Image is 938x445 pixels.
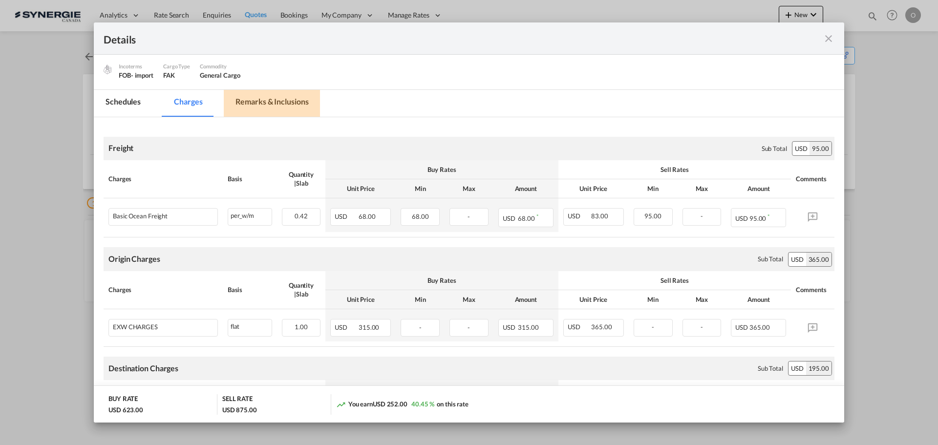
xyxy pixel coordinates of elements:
div: FOB [119,71,153,80]
span: - [652,323,654,331]
span: - [419,323,422,331]
span: 95.00 [644,212,661,220]
div: per_w/m [228,209,272,221]
div: EXW CHARGES [113,323,158,331]
md-tab-item: Remarks & Inclusions [224,90,320,117]
div: 365.00 [806,253,831,266]
span: 365.00 [591,323,612,331]
div: Sell Rates [563,165,786,174]
th: Amount [726,179,791,198]
span: 40.45 % [411,400,434,408]
th: Min [396,179,445,198]
span: 365.00 [749,323,770,331]
th: Min [629,179,678,198]
th: Max [445,290,493,309]
th: Min [396,290,445,309]
span: USD [503,214,517,222]
md-icon: icon-close fg-AAA8AD m-0 cursor [823,33,834,44]
div: Buy Rates [330,276,553,285]
div: Sell Rates [563,385,786,394]
div: Buy Rates [330,385,553,394]
span: 1.00 [295,323,308,331]
span: USD [503,323,517,331]
img: cargo.png [102,64,113,75]
div: 95.00 [810,142,831,155]
div: You earn on this rate [336,400,469,410]
div: USD [789,361,806,375]
span: 315.00 [359,323,379,331]
div: Incoterms [119,62,153,71]
th: Max [445,179,493,198]
div: Charges [108,174,218,183]
div: Quantity | Slab [282,281,321,298]
div: Buy Rates [330,165,553,174]
div: USD [789,253,806,266]
div: Destination Charges [108,363,178,374]
div: Freight [108,143,133,153]
div: Details [104,32,761,44]
th: Comments [791,271,834,309]
sup: Minimum amount [767,213,769,219]
span: - [468,323,470,331]
th: Max [678,179,726,198]
span: USD [335,212,357,220]
span: USD [568,212,590,220]
md-tab-item: Charges [162,90,214,117]
th: Comments [791,380,834,418]
span: 0.42 [295,212,308,220]
md-tab-item: Schedules [94,90,152,117]
th: Amount [493,179,558,198]
div: Basis [228,285,272,294]
span: General Cargo [200,71,240,79]
div: Sub Total [762,144,787,153]
span: - [701,323,703,331]
div: Commodity [200,62,240,71]
div: USD 623.00 [108,405,143,414]
sup: Minimum amount [536,213,538,219]
span: USD [335,323,357,331]
div: Quantity | Slab [282,170,321,188]
md-pagination-wrapper: Use the left and right arrow keys to navigate between tabs [94,90,330,117]
div: Charges [108,285,218,294]
md-dialog: Port of Loading ... [94,22,844,423]
span: 95.00 [749,214,767,222]
th: Max [678,290,726,309]
div: BUY RATE [108,394,138,405]
th: Amount [493,290,558,309]
div: USD [792,142,810,155]
div: Sell Rates [563,276,786,285]
div: Sub Total [758,254,783,263]
div: 195.00 [806,361,831,375]
div: FAK [163,71,190,80]
th: Min [629,290,678,309]
span: USD [735,323,748,331]
span: 315.00 [518,323,538,331]
div: Basic Ocean Freight [113,212,168,220]
div: Cargo Type [163,62,190,71]
span: 68.00 [412,212,429,220]
div: Origin Charges [108,254,160,264]
span: 68.00 [359,212,376,220]
span: 83.00 [591,212,608,220]
th: Amount [726,290,791,309]
th: Unit Price [558,290,629,309]
span: 68.00 [518,214,535,222]
th: Unit Price [325,179,396,198]
span: - [468,212,470,220]
span: USD [735,214,748,222]
div: SELL RATE [222,394,253,405]
th: Unit Price [558,179,629,198]
span: USD 252.00 [373,400,407,408]
th: Unit Price [325,290,396,309]
span: - [701,212,703,220]
div: - import [131,71,153,80]
div: Basis [228,174,272,183]
th: Comments [791,160,834,198]
div: USD 875.00 [222,405,257,414]
div: Sub Total [758,364,783,373]
div: flat [228,319,272,332]
span: USD [568,323,590,331]
md-icon: icon-trending-up [336,400,346,409]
